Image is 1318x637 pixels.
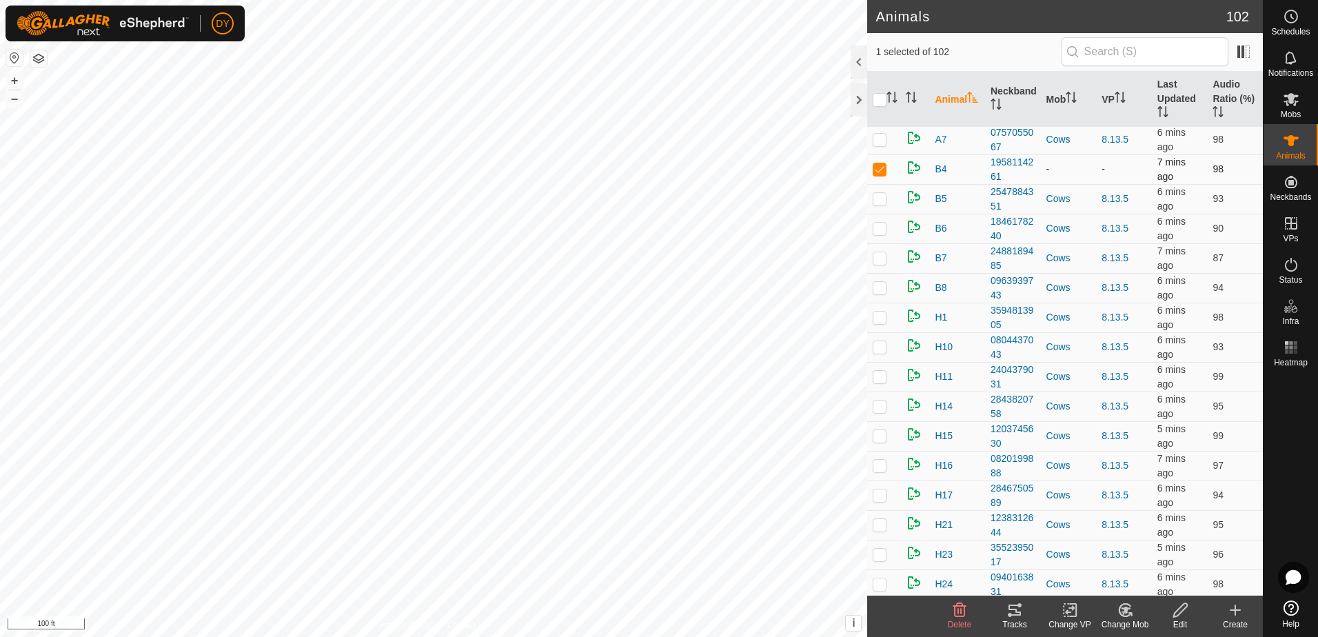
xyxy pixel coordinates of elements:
div: - [1046,162,1091,176]
span: A7 [935,132,946,147]
img: returning on [906,248,922,265]
div: Cows [1046,399,1091,414]
div: 2404379031 [991,363,1035,392]
div: Cows [1046,281,1091,295]
img: returning on [906,367,922,383]
p-sorticon: Activate to sort [886,94,898,105]
button: + [6,72,23,89]
a: Contact Us [447,619,488,631]
div: Change Mob [1097,618,1153,631]
span: 102 [1226,6,1249,27]
div: 0963939743 [991,274,1035,303]
img: returning on [906,574,922,591]
span: 13 Aug 2025, 4:02 pm [1157,186,1186,212]
span: Delete [948,620,972,629]
div: 0820199888 [991,452,1035,481]
span: 13 Aug 2025, 4:02 pm [1157,127,1186,152]
span: H11 [935,370,953,384]
a: 8.13.5 [1102,519,1128,530]
p-sorticon: Activate to sort [1066,94,1077,105]
span: H21 [935,518,953,532]
span: B5 [935,192,946,206]
span: 90 [1213,223,1224,234]
span: B6 [935,221,946,236]
span: H16 [935,458,953,473]
img: returning on [906,189,922,205]
div: 0940163831 [991,570,1035,599]
div: 3552395017 [991,540,1035,569]
span: 98 [1213,578,1224,589]
div: Cows [1046,132,1091,147]
span: Neckbands [1270,193,1311,201]
a: 8.13.5 [1102,489,1128,501]
app-display-virtual-paddock-transition: - [1102,163,1105,174]
th: Mob [1041,72,1097,128]
span: 13 Aug 2025, 4:02 pm [1157,453,1186,478]
span: 13 Aug 2025, 4:02 pm [1157,156,1186,182]
span: 98 [1213,134,1224,145]
a: 8.13.5 [1102,312,1128,323]
span: 98 [1213,312,1224,323]
div: Cows [1046,577,1091,591]
span: 94 [1213,489,1224,501]
span: 93 [1213,341,1224,352]
span: H24 [935,577,953,591]
span: VPs [1283,234,1298,243]
th: Animal [929,72,985,128]
p-sorticon: Activate to sort [1115,94,1126,105]
th: Last Updated [1152,72,1208,128]
span: 13 Aug 2025, 4:02 pm [1157,275,1186,301]
div: Cows [1046,547,1091,562]
div: 2488189485 [991,244,1035,273]
span: H1 [935,310,947,325]
span: 96 [1213,549,1224,560]
div: Cows [1046,518,1091,532]
span: 87 [1213,252,1224,263]
span: 97 [1213,460,1224,471]
img: returning on [906,219,922,235]
span: Status [1279,276,1302,284]
img: returning on [906,130,922,146]
img: returning on [906,545,922,561]
span: Help [1282,620,1299,628]
span: 13 Aug 2025, 4:03 pm [1157,542,1186,567]
div: Create [1208,618,1263,631]
span: 13 Aug 2025, 4:02 pm [1157,483,1186,508]
div: Cows [1046,340,1091,354]
a: 8.13.5 [1102,282,1128,293]
span: 13 Aug 2025, 4:02 pm [1157,245,1186,271]
img: returning on [906,515,922,532]
a: 8.13.5 [1102,578,1128,589]
div: Cows [1046,429,1091,443]
span: 94 [1213,282,1224,293]
span: 13 Aug 2025, 4:03 pm [1157,572,1186,597]
p-sorticon: Activate to sort [991,101,1002,112]
span: B8 [935,281,946,295]
p-sorticon: Activate to sort [967,94,978,105]
span: Animals [1276,152,1306,160]
div: 2843820758 [991,392,1035,421]
span: Mobs [1281,110,1301,119]
span: H15 [935,429,953,443]
a: 8.13.5 [1102,134,1128,145]
div: 0757055067 [991,125,1035,154]
div: 1846178240 [991,214,1035,243]
span: 99 [1213,430,1224,441]
a: Privacy Policy [379,619,431,631]
span: B7 [935,251,946,265]
button: Map Layers [30,50,47,67]
span: H10 [935,340,953,354]
div: 2846750589 [991,481,1035,510]
span: Infra [1282,317,1299,325]
div: Cows [1046,458,1091,473]
span: 13 Aug 2025, 4:03 pm [1157,364,1186,390]
img: returning on [906,456,922,472]
a: 8.13.5 [1102,460,1128,471]
span: 95 [1213,519,1224,530]
div: Change VP [1042,618,1097,631]
span: 1 selected of 102 [875,45,1061,59]
span: 95 [1213,401,1224,412]
div: Cows [1046,221,1091,236]
a: 8.13.5 [1102,252,1128,263]
p-sorticon: Activate to sort [906,94,917,105]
